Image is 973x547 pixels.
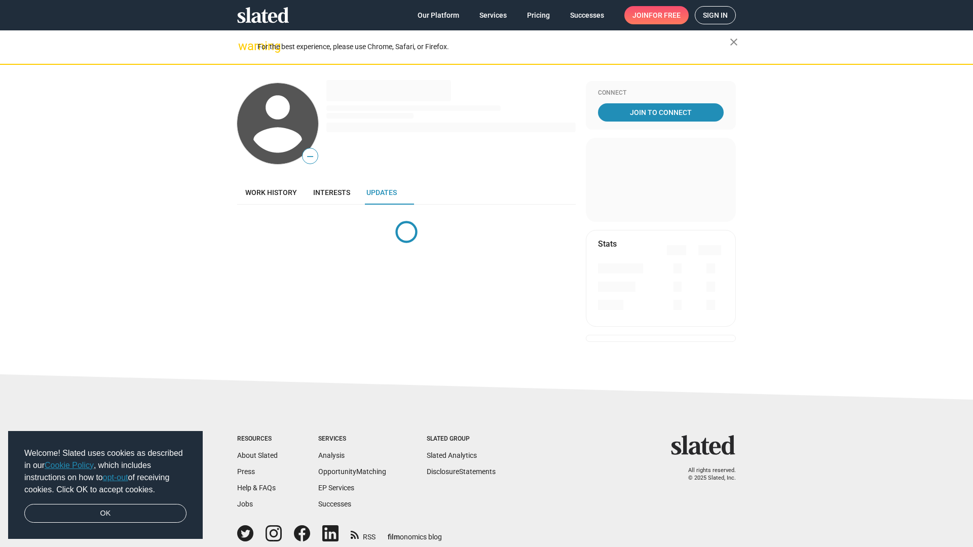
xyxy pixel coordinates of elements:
a: Cookie Policy [45,461,94,470]
a: Successes [562,6,612,24]
span: Sign in [703,7,728,24]
a: Slated Analytics [427,451,477,459]
a: Analysis [318,451,345,459]
div: Services [318,435,386,443]
a: Press [237,467,255,476]
mat-icon: warning [238,40,250,52]
span: Successes [570,6,604,24]
div: For the best experience, please use Chrome, Safari, or Firefox. [257,40,730,54]
div: cookieconsent [8,431,203,539]
span: Work history [245,188,297,197]
a: Pricing [519,6,558,24]
span: Interests [313,188,350,197]
mat-card-title: Stats [598,239,617,249]
span: Welcome! Slated uses cookies as described in our , which includes instructions on how to of recei... [24,447,186,496]
a: Jobs [237,500,253,508]
span: Our Platform [418,6,459,24]
a: OpportunityMatching [318,467,386,476]
a: RSS [351,526,376,542]
span: Services [479,6,507,24]
a: Interests [305,180,358,205]
a: Sign in [695,6,736,24]
span: — [303,150,318,163]
a: dismiss cookie message [24,504,186,523]
a: opt-out [103,473,128,482]
span: Updates [366,188,397,197]
a: Help & FAQs [237,484,276,492]
span: for free [649,6,681,24]
a: EP Services [318,484,354,492]
a: DisclosureStatements [427,467,496,476]
div: Resources [237,435,278,443]
a: Join To Connect [598,103,724,122]
span: Pricing [527,6,550,24]
a: filmonomics blog [388,524,442,542]
a: Joinfor free [624,6,689,24]
div: Slated Group [427,435,496,443]
a: Updates [358,180,405,205]
a: Services [471,6,515,24]
span: Join To Connect [600,103,722,122]
p: All rights reserved. © 2025 Slated, Inc. [678,467,736,482]
span: film [388,533,400,541]
a: Successes [318,500,351,508]
mat-icon: close [728,36,740,48]
a: Work history [237,180,305,205]
div: Connect [598,89,724,97]
a: Our Platform [409,6,467,24]
span: Join [632,6,681,24]
a: About Slated [237,451,278,459]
